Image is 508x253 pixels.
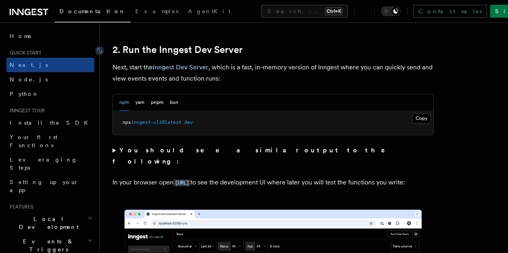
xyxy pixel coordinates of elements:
[188,8,231,14] span: AgentKit
[153,63,208,71] a: Inngest Dev Server
[413,5,487,18] a: Contact sales
[112,177,434,188] p: In your browser open to see the development UI where later you will test the functions you write:
[6,29,94,43] a: Home
[119,94,129,111] button: npm
[261,5,348,18] button: Search...Ctrl+K
[6,215,88,231] span: Local Development
[122,119,131,125] span: npx
[10,32,32,40] span: Home
[183,2,235,22] a: AgentKit
[381,6,400,16] button: Toggle dark mode
[59,8,126,14] span: Documentation
[6,50,41,56] span: Quick start
[112,145,434,167] summary: You should see a similar output to the following:
[10,156,78,171] span: Leveraging Steps
[112,62,434,84] p: Next, start the , which is a fast, in-memory version of Inngest where you can quickly send and vi...
[55,2,131,22] a: Documentation
[170,94,178,111] button: bun
[184,119,193,125] span: dev
[10,76,48,83] span: Node.js
[6,87,94,101] a: Python
[6,212,94,234] button: Local Development
[6,204,33,210] span: Features
[131,2,183,22] a: Examples
[6,72,94,87] a: Node.js
[10,91,39,97] span: Python
[6,115,94,130] a: Install the SDK
[6,58,94,72] a: Next.js
[131,119,182,125] span: inngest-cli@latest
[6,130,94,152] a: Your first Functions
[10,179,79,193] span: Setting up your app
[135,94,145,111] button: yarn
[10,134,57,148] span: Your first Functions
[112,146,396,165] strong: You should see a similar output to the following:
[325,7,343,15] kbd: Ctrl+K
[10,62,48,68] span: Next.js
[151,94,163,111] button: pnpm
[112,44,243,55] a: 2. Run the Inngest Dev Server
[6,152,94,175] a: Leveraging Steps
[412,113,431,123] button: Copy
[173,178,190,186] a: [URL]
[135,8,178,14] span: Examples
[6,175,94,197] a: Setting up your app
[10,119,93,126] span: Install the SDK
[6,107,45,114] span: Inngest tour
